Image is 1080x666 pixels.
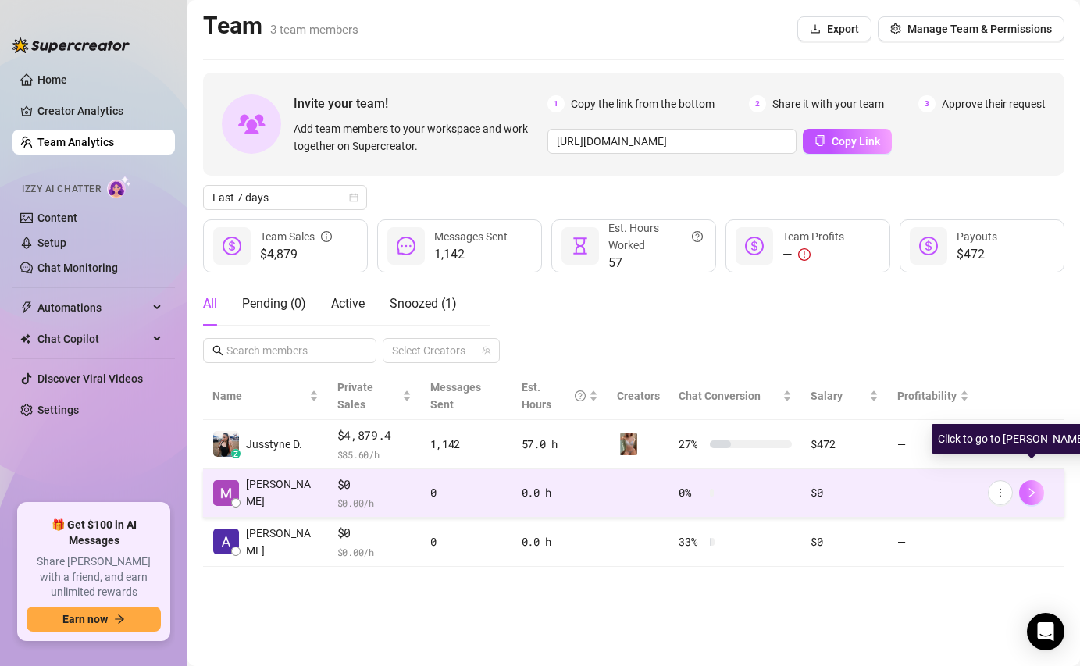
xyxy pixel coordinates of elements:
[608,219,703,254] div: Est. Hours Worked
[337,524,412,543] span: $0
[212,186,358,209] span: Last 7 days
[942,95,1046,112] span: Approve their request
[337,544,412,560] span: $ 0.00 /h
[745,237,764,255] span: dollar-circle
[811,390,843,402] span: Salary
[27,554,161,600] span: Share [PERSON_NAME] with a friend, and earn unlimited rewards
[571,95,715,112] span: Copy the link from the bottom
[22,182,101,197] span: Izzy AI Chatter
[618,433,640,455] img: Amelia
[482,346,491,355] span: team
[337,426,412,445] span: $4,879.4
[321,228,332,245] span: info-circle
[12,37,130,53] img: logo-BBDzfeDw.svg
[213,431,239,457] img: Jusstyne Davis
[888,420,978,469] td: —
[37,404,79,416] a: Settings
[692,219,703,254] span: question-circle
[918,95,936,112] span: 3
[270,23,358,37] span: 3 team members
[434,245,508,264] span: 1,142
[20,301,33,314] span: thunderbolt
[608,254,703,272] span: 57
[37,237,66,249] a: Setup
[226,342,355,359] input: Search members
[430,436,503,453] div: 1,142
[522,533,599,550] div: 0.0 h
[749,95,766,112] span: 2
[37,372,143,385] a: Discover Viral Videos
[679,484,704,501] span: 0 %
[203,294,217,313] div: All
[37,326,148,351] span: Chat Copilot
[897,390,957,402] span: Profitability
[37,212,77,224] a: Content
[782,230,844,243] span: Team Profits
[260,245,332,264] span: $4,879
[782,245,844,264] div: —
[337,381,373,411] span: Private Sales
[571,237,590,255] span: hourglass
[679,390,761,402] span: Chat Conversion
[62,613,108,625] span: Earn now
[832,135,880,148] span: Copy Link
[522,379,586,413] div: Est. Hours
[203,11,358,41] h2: Team
[679,533,704,550] span: 33 %
[246,475,319,510] span: [PERSON_NAME]
[888,518,978,567] td: —
[20,333,30,344] img: Chat Copilot
[397,237,415,255] span: message
[798,248,811,261] span: exclamation-circle
[888,469,978,518] td: —
[811,436,878,453] div: $472
[995,487,1006,498] span: more
[575,379,586,413] span: question-circle
[242,294,306,313] div: Pending ( 0 )
[331,296,365,311] span: Active
[223,237,241,255] span: dollar-circle
[213,529,239,554] img: Alexandra Lee
[1027,613,1064,650] div: Open Intercom Messenger
[246,525,319,559] span: [PERSON_NAME]
[890,23,901,34] span: setting
[27,518,161,548] span: 🎁 Get $100 in AI Messages
[294,120,541,155] span: Add team members to your workspace and work together on Supercreator.
[772,95,884,112] span: Share it with your team
[811,533,878,550] div: $0
[114,614,125,625] span: arrow-right
[294,94,547,113] span: Invite your team!
[957,230,997,243] span: Payouts
[260,228,332,245] div: Team Sales
[27,607,161,632] button: Earn nowarrow-right
[919,237,938,255] span: dollar-circle
[37,295,148,320] span: Automations
[827,23,859,35] span: Export
[37,262,118,274] a: Chat Monitoring
[337,495,412,511] span: $ 0.00 /h
[349,193,358,202] span: calendar
[212,387,306,404] span: Name
[547,95,565,112] span: 1
[522,484,599,501] div: 0.0 h
[212,345,223,356] span: search
[231,449,241,458] div: z
[37,98,162,123] a: Creator Analytics
[337,475,412,494] span: $0
[803,129,892,154] button: Copy Link
[907,23,1052,35] span: Manage Team & Permissions
[608,372,669,420] th: Creators
[107,176,131,198] img: AI Chatter
[797,16,871,41] button: Export
[203,372,328,420] th: Name
[430,484,503,501] div: 0
[213,480,239,506] img: Marjorie Kathle…
[878,16,1064,41] button: Manage Team & Permissions
[814,135,825,146] span: copy
[246,436,302,453] span: Jusstyne D.
[957,245,997,264] span: $472
[430,533,503,550] div: 0
[430,381,481,411] span: Messages Sent
[37,136,114,148] a: Team Analytics
[810,23,821,34] span: download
